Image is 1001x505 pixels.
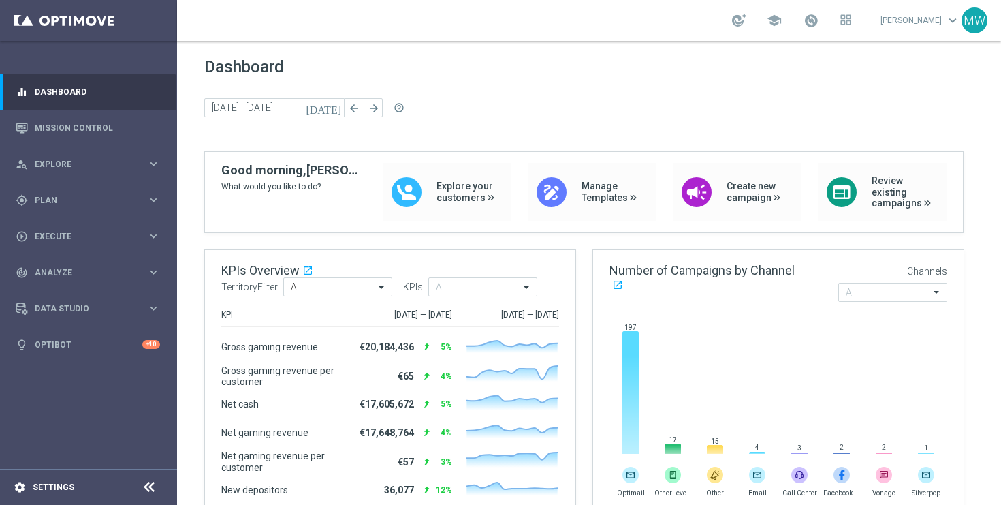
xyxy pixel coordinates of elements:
[14,481,26,493] i: settings
[15,195,161,206] button: gps_fixed Plan keyboard_arrow_right
[16,74,160,110] div: Dashboard
[35,232,147,241] span: Execute
[35,74,160,110] a: Dashboard
[16,158,147,170] div: Explore
[15,123,161,134] button: Mission Control
[33,483,74,491] a: Settings
[15,267,161,278] button: track_changes Analyze keyboard_arrow_right
[16,303,147,315] div: Data Studio
[16,110,160,146] div: Mission Control
[962,7,987,33] div: MW
[767,13,782,28] span: school
[16,194,28,206] i: gps_fixed
[35,269,147,277] span: Analyze
[15,87,161,97] button: equalizer Dashboard
[16,86,28,98] i: equalizer
[16,230,147,243] div: Execute
[16,230,28,243] i: play_circle_outline
[879,10,962,31] a: [PERSON_NAME]keyboard_arrow_down
[15,339,161,350] button: lightbulb Optibot +10
[945,13,960,28] span: keyboard_arrow_down
[147,266,160,279] i: keyboard_arrow_right
[35,326,142,363] a: Optibot
[142,340,160,349] div: +10
[16,266,147,279] div: Analyze
[35,305,147,313] span: Data Studio
[35,196,147,204] span: Plan
[16,266,28,279] i: track_changes
[16,326,160,363] div: Optibot
[35,160,147,168] span: Explore
[147,157,160,170] i: keyboard_arrow_right
[35,110,160,146] a: Mission Control
[16,158,28,170] i: person_search
[15,231,161,242] button: play_circle_outline Execute keyboard_arrow_right
[15,303,161,314] button: Data Studio keyboard_arrow_right
[147,302,160,315] i: keyboard_arrow_right
[147,230,160,243] i: keyboard_arrow_right
[15,159,161,170] button: person_search Explore keyboard_arrow_right
[16,194,147,206] div: Plan
[147,194,160,206] i: keyboard_arrow_right
[16,339,28,351] i: lightbulb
